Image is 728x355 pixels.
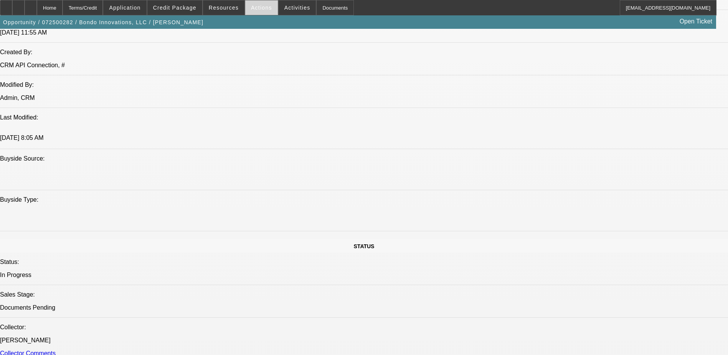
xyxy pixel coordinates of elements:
a: Open Ticket [677,15,715,28]
span: Application [109,5,140,11]
button: Activities [279,0,316,15]
button: Application [103,0,146,15]
span: Credit Package [153,5,196,11]
span: STATUS [354,243,375,249]
span: Resources [209,5,239,11]
button: Credit Package [147,0,202,15]
span: Opportunity / 072500282 / Bondo Innovations, LLC / [PERSON_NAME] [3,19,203,25]
span: Actions [251,5,272,11]
button: Resources [203,0,244,15]
span: Activities [284,5,310,11]
button: Actions [245,0,278,15]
